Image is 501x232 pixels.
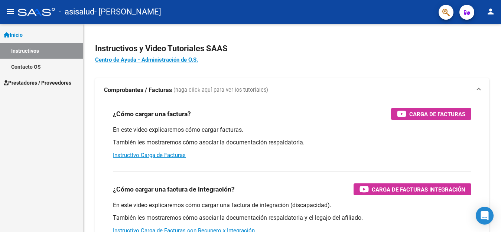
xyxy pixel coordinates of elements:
mat-icon: menu [6,7,15,16]
button: Carga de Facturas Integración [354,183,471,195]
p: También les mostraremos cómo asociar la documentación respaldatoria. [113,138,471,147]
h2: Instructivos y Video Tutoriales SAAS [95,42,489,56]
p: En este video explicaremos cómo cargar una factura de integración (discapacidad). [113,201,471,209]
a: Centro de Ayuda - Administración de O.S. [95,56,198,63]
span: Carga de Facturas [409,110,465,119]
span: Carga de Facturas Integración [372,185,465,194]
mat-icon: person [486,7,495,16]
a: Instructivo Carga de Facturas [113,152,186,159]
strong: Comprobantes / Facturas [104,86,172,94]
div: Open Intercom Messenger [476,207,494,225]
span: - asisalud [59,4,94,20]
p: También les mostraremos cómo asociar la documentación respaldatoria y el legajo del afiliado. [113,214,471,222]
h3: ¿Cómo cargar una factura de integración? [113,184,235,195]
span: Inicio [4,31,23,39]
h3: ¿Cómo cargar una factura? [113,109,191,119]
span: Prestadores / Proveedores [4,79,71,87]
mat-expansion-panel-header: Comprobantes / Facturas (haga click aquí para ver los tutoriales) [95,78,489,102]
p: En este video explicaremos cómo cargar facturas. [113,126,471,134]
span: (haga click aquí para ver los tutoriales) [173,86,268,94]
span: - [PERSON_NAME] [94,4,161,20]
button: Carga de Facturas [391,108,471,120]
